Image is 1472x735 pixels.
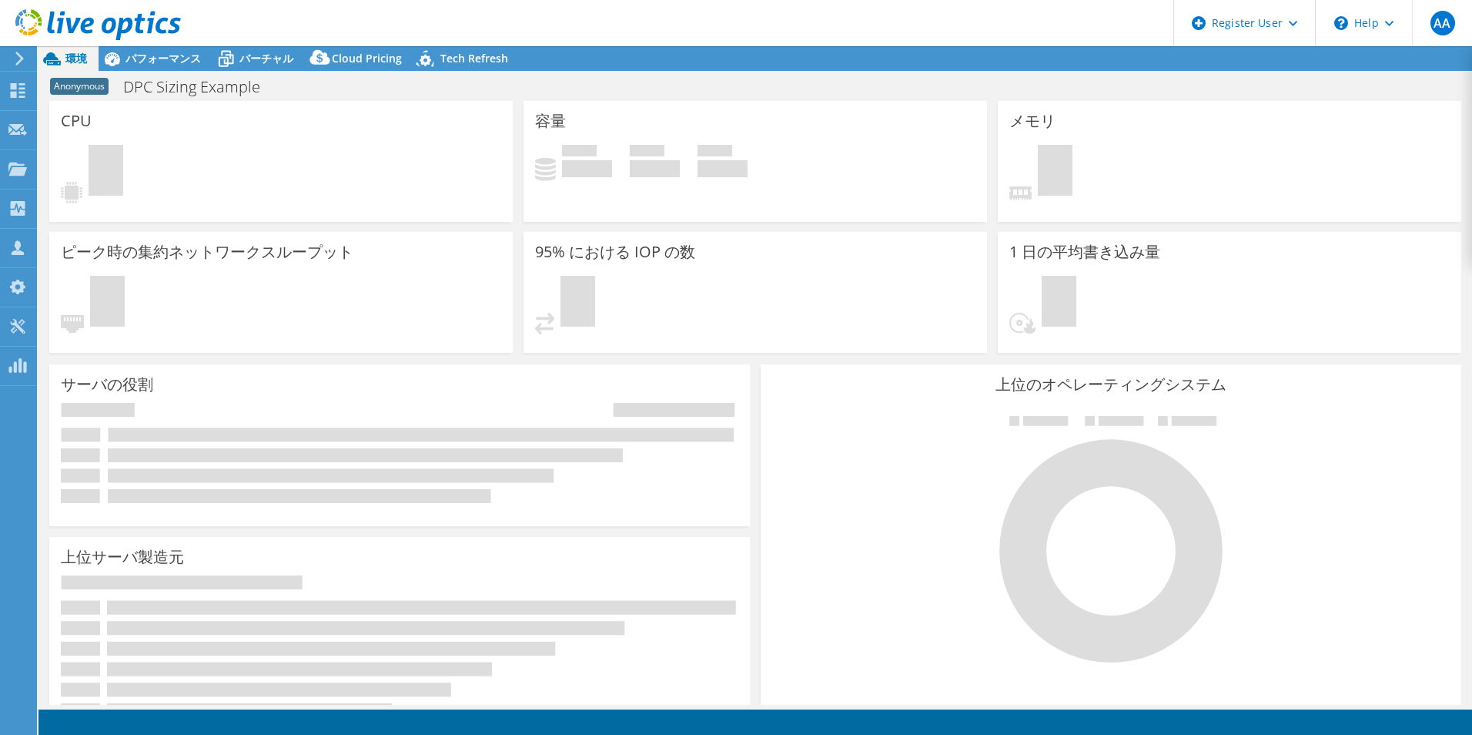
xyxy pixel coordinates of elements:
[50,78,109,95] span: Anonymous
[1038,145,1072,200] span: 保留中
[698,145,732,160] span: 合計
[61,376,153,393] h3: サーバの役割
[535,243,695,260] h3: 95% における IOP の数
[239,51,293,65] span: バーチャル
[562,145,597,160] span: 使用済み
[61,243,353,260] h3: ピーク時の集約ネットワークスループット
[440,51,508,65] span: Tech Refresh
[61,112,92,129] h3: CPU
[630,160,680,177] h4: 0 GiB
[562,160,612,177] h4: 0 GiB
[125,51,201,65] span: パフォーマンス
[560,276,595,331] span: 保留中
[61,549,184,566] h3: 上位サーバ製造元
[772,376,1450,393] h3: 上位のオペレーティングシステム
[116,79,284,96] h1: DPC Sizing Example
[1042,276,1076,331] span: 保留中
[698,160,748,177] h4: 0 GiB
[1334,16,1348,30] svg: \n
[65,51,87,65] span: 環境
[90,276,125,331] span: 保留中
[1009,112,1055,129] h3: メモリ
[1430,11,1455,35] span: AA
[630,145,664,160] span: 空き
[89,145,123,200] span: 保留中
[332,51,402,65] span: Cloud Pricing
[535,112,566,129] h3: 容量
[1009,243,1160,260] h3: 1 日の平均書き込み量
